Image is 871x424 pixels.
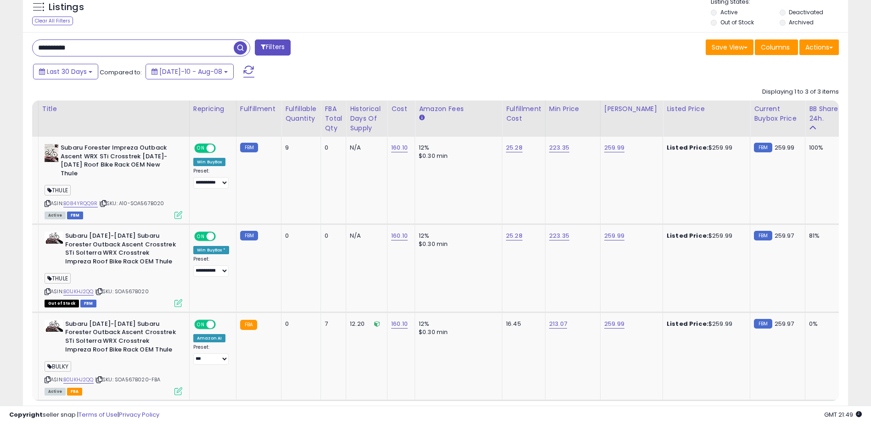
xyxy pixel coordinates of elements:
div: Win BuyBox [193,158,226,166]
div: seller snap | | [9,411,159,419]
span: FBM [67,212,84,219]
div: 81% [809,232,839,240]
b: Subaru [DATE]-[DATE] Subaru Forester Outback Ascent Crosstrek STi Solterra WRX Crosstrek Impreza ... [65,232,177,268]
div: N/A [350,144,380,152]
small: FBM [754,231,772,240]
small: FBA [240,320,257,330]
span: Last 30 Days [47,67,87,76]
img: 410g6E0vVYL._SL40_.jpg [45,320,63,332]
div: 12% [419,232,495,240]
div: Preset: [193,256,229,277]
small: FBM [240,143,258,152]
b: Listed Price: [667,143,708,152]
div: Fulfillment Cost [506,104,541,123]
div: Fulfillment [240,104,277,114]
div: $259.99 [667,144,743,152]
div: Historical Days Of Supply [350,104,383,133]
a: 223.35 [549,143,569,152]
div: 12% [419,320,495,328]
div: 16.45 [506,320,538,328]
span: [DATE]-10 - Aug-08 [159,67,222,76]
div: 9 [285,144,314,152]
label: Archived [789,18,814,26]
div: 12.20 [350,320,380,328]
div: [PERSON_NAME] [604,104,659,114]
div: Amazon AI [193,334,225,342]
button: Last 30 Days [33,64,98,79]
div: ASIN: [45,320,182,394]
span: ON [195,145,207,152]
div: Displaying 1 to 3 of 3 items [762,88,839,96]
button: Filters [255,39,291,56]
div: 0 [285,320,314,328]
div: Preset: [193,344,229,365]
div: Min Price [549,104,596,114]
a: 223.35 [549,231,569,240]
span: 259.99 [775,143,795,152]
div: 0 [325,144,339,152]
span: | SKU: SOA567B020 [95,288,149,295]
div: Cost [391,104,411,114]
div: 100% [809,144,839,152]
b: Listed Price: [667,231,708,240]
button: Actions [799,39,839,55]
div: $0.30 min [419,328,495,336]
a: 259.99 [604,319,624,329]
a: 160.10 [391,143,408,152]
a: B084YRQQ9R [63,200,98,207]
h5: Listings [49,1,84,14]
button: [DATE]-10 - Aug-08 [146,64,234,79]
div: $0.30 min [419,240,495,248]
div: 12% [419,144,495,152]
label: Active [720,8,737,16]
div: Title [42,104,185,114]
div: Clear All Filters [32,17,73,25]
a: Privacy Policy [119,410,159,419]
div: Brand [9,104,34,114]
a: 259.99 [604,143,624,152]
strong: Copyright [9,410,43,419]
span: FBM [80,300,97,307]
button: Save View [706,39,753,55]
span: 259.97 [775,319,794,328]
div: $0.30 min [419,152,495,160]
img: 51GekpKPlRL._SL40_.jpg [45,144,58,162]
a: 160.10 [391,231,408,240]
b: Subaru Forester Impreza Outback Ascent WRX STi Crosstrek [DATE]-[DATE] Roof Bike Rack OEM New Thule [61,144,172,180]
div: N/A [350,232,380,240]
div: Preset: [193,168,229,189]
a: 25.28 [506,231,523,240]
label: Deactivated [789,8,823,16]
span: ON [195,321,207,329]
label: Out of Stock [720,18,754,26]
span: 259.97 [775,231,794,240]
img: 410g6E0vVYL._SL40_.jpg [45,232,63,244]
b: Subaru [DATE]-[DATE] Subaru Forester Outback Ascent Crosstrek STi Solterra WRX Crosstrek Impreza ... [65,320,177,356]
span: OFF [214,321,229,329]
div: Listed Price [667,104,746,114]
a: 160.10 [391,319,408,329]
div: Repricing [193,104,232,114]
small: FBM [240,231,258,240]
span: OFF [214,145,229,152]
span: All listings currently available for purchase on Amazon [45,388,66,396]
div: 0% [809,320,839,328]
span: ON [195,233,207,240]
span: | SKU: SOA567B020-FBA [95,376,161,383]
div: 0 [285,232,314,240]
span: FBA [67,388,83,396]
a: 213.07 [549,319,567,329]
span: All listings that are currently out of stock and unavailable for purchase on Amazon [45,300,79,307]
span: BULKY [45,361,71,372]
a: 259.99 [604,231,624,240]
span: All listings currently available for purchase on Amazon [45,212,66,219]
b: Listed Price: [667,319,708,328]
div: 0 [325,232,339,240]
span: Compared to: [100,68,142,77]
div: ASIN: [45,232,182,306]
small: FBM [754,143,772,152]
a: B01JKHJ2QQ [63,376,94,384]
small: Amazon Fees. [419,114,424,122]
div: Win BuyBox * [193,246,229,254]
span: THULE [45,185,71,195]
